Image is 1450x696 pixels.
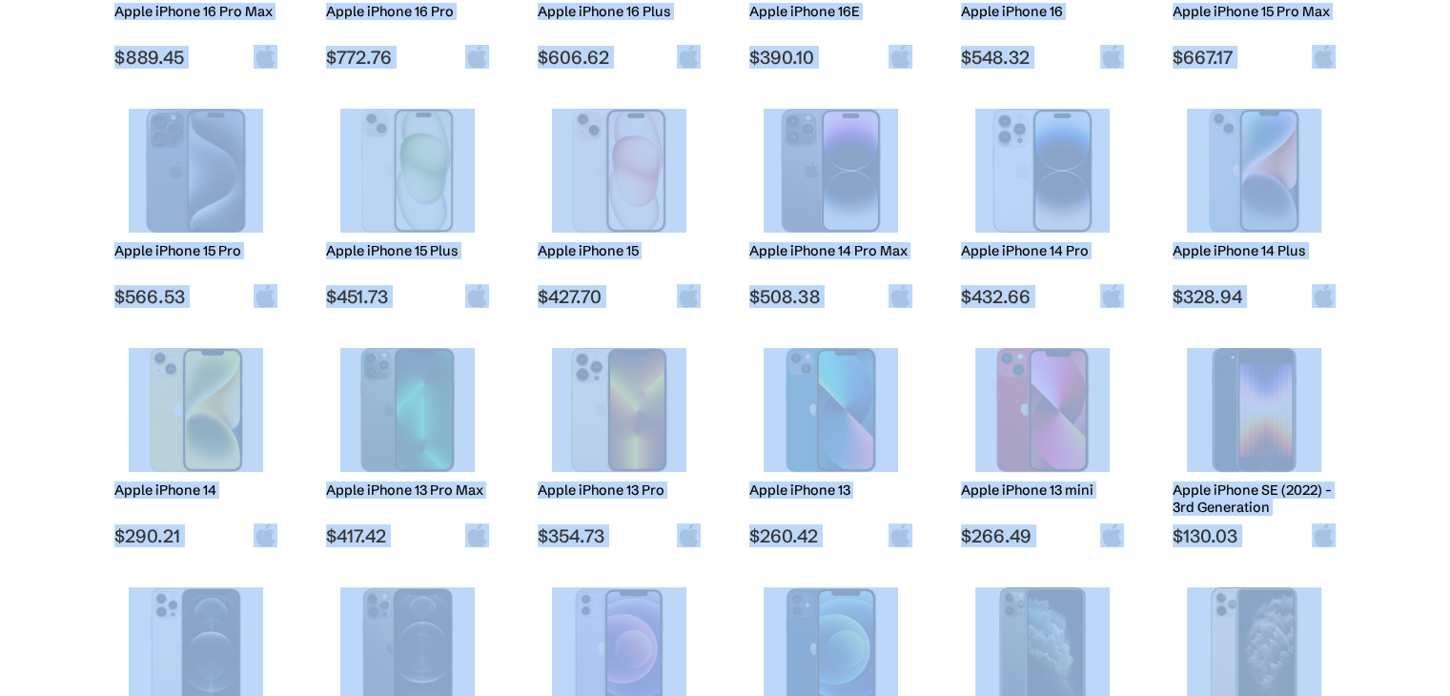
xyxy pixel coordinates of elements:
[888,45,912,69] img: apple-logo
[340,109,475,233] img: iPhone 15 Plus
[677,45,701,69] img: apple-logo
[888,523,912,547] img: apple-logo
[749,481,912,499] h2: Apple iPhone 13
[529,338,710,547] a: iPhone 13 Pro Apple iPhone 13 Pro $354.73 apple-logo
[326,3,489,20] h2: Apple iPhone 16 Pro
[1173,285,1336,308] span: $328.94
[254,523,277,547] img: apple-logo
[106,99,287,308] a: iPhone 15 Pro Apple iPhone 15 Pro $566.53 apple-logo
[1100,523,1124,547] img: apple-logo
[538,524,701,547] span: $354.73
[254,45,277,69] img: apple-logo
[465,284,489,308] img: apple-logo
[114,481,277,499] h2: Apple iPhone 14
[106,338,287,547] a: iPhone 14 Apple iPhone 14 $290.21 apple-logo
[764,109,898,233] img: iPhone 14 Pro Max
[1173,481,1336,516] h2: Apple iPhone SE (2022) - 3rd Generation
[741,338,922,547] a: iPhone 13 Apple iPhone 13 $260.42 apple-logo
[326,242,489,259] h2: Apple iPhone 15 Plus
[129,348,263,472] img: iPhone 14
[465,45,489,69] img: apple-logo
[114,3,277,20] h2: Apple iPhone 16 Pro Max
[1100,45,1124,69] img: apple-logo
[326,285,489,308] span: $451.73
[1312,45,1336,69] img: apple-logo
[749,285,912,308] span: $508.38
[1173,3,1336,20] h2: Apple iPhone 15 Pro Max
[326,524,489,547] span: $417.42
[465,523,489,547] img: apple-logo
[1173,242,1336,259] h2: Apple iPhone 14 Plus
[1173,524,1336,547] span: $130.03
[529,99,710,308] a: iPhone 15 Apple iPhone 15 $427.70 apple-logo
[326,46,489,69] span: $772.76
[1100,284,1124,308] img: apple-logo
[538,285,701,308] span: $427.70
[326,481,489,499] h2: Apple iPhone 13 Pro Max
[677,284,701,308] img: apple-logo
[961,46,1124,69] span: $548.32
[952,99,1133,308] a: iPhone 14 Pro Apple iPhone 14 Pro $432.66 apple-logo
[961,481,1124,499] h2: Apple iPhone 13 mini
[340,348,475,472] img: iPhone 13 Pro Max
[1312,523,1336,547] img: apple-logo
[114,242,277,259] h2: Apple iPhone 15 Pro
[538,242,701,259] h2: Apple iPhone 15
[114,46,277,69] span: $889.45
[538,481,701,499] h2: Apple iPhone 13 Pro
[975,348,1110,472] img: iPhone 13 mini
[1164,338,1345,547] a: iPhone SE 3rd Gen Apple iPhone SE (2022) - 3rd Generation $130.03 apple-logo
[749,524,912,547] span: $260.42
[1187,109,1321,233] img: iPhone 14 Plus
[317,338,499,547] a: iPhone 13 Pro Max Apple iPhone 13 Pro Max $417.42 apple-logo
[254,284,277,308] img: apple-logo
[749,242,912,259] h2: Apple iPhone 14 Pro Max
[975,109,1110,233] img: iPhone 14 Pro
[1173,46,1336,69] span: $667.17
[961,3,1124,20] h2: Apple iPhone 16
[114,285,277,308] span: $566.53
[961,524,1124,547] span: $266.49
[1312,284,1336,308] img: apple-logo
[538,46,701,69] span: $606.62
[961,242,1124,259] h2: Apple iPhone 14 Pro
[749,3,912,20] h2: Apple iPhone 16E
[129,109,263,233] img: iPhone 15 Pro
[677,523,701,547] img: apple-logo
[552,348,686,472] img: iPhone 13 Pro
[961,285,1124,308] span: $432.66
[1187,348,1321,472] img: iPhone SE 3rd Gen
[1164,99,1345,308] a: iPhone 14 Plus Apple iPhone 14 Plus $328.94 apple-logo
[764,348,898,472] img: iPhone 13
[952,338,1133,547] a: iPhone 13 mini Apple iPhone 13 mini $266.49 apple-logo
[114,524,277,547] span: $290.21
[749,46,912,69] span: $390.10
[888,284,912,308] img: apple-logo
[552,109,686,233] img: iPhone 15
[317,99,499,308] a: iPhone 15 Plus Apple iPhone 15 Plus $451.73 apple-logo
[538,3,701,20] h2: Apple iPhone 16 Plus
[741,99,922,308] a: iPhone 14 Pro Max Apple iPhone 14 Pro Max $508.38 apple-logo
